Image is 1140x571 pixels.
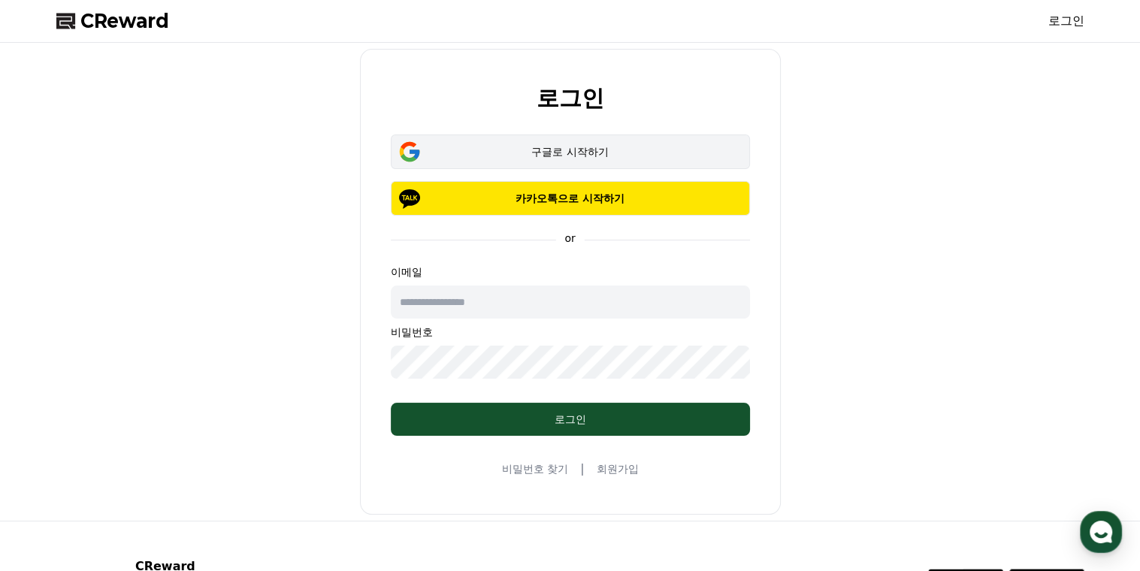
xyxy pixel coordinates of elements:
a: 비밀번호 찾기 [502,461,568,476]
button: 구글로 시작하기 [391,134,750,169]
span: CReward [80,9,169,33]
span: 대화 [138,470,156,482]
span: 홈 [47,469,56,481]
a: 회원가입 [596,461,638,476]
a: 설정 [194,446,289,484]
a: 홈 [5,446,99,484]
button: 카카오톡으로 시작하기 [391,181,750,216]
div: 구글로 시작하기 [413,144,728,159]
p: 비밀번호 [391,325,750,340]
div: 로그인 [421,412,720,427]
p: 카카오톡으로 시작하기 [413,191,728,206]
button: 로그인 [391,403,750,436]
span: 설정 [232,469,250,481]
p: or [555,231,584,246]
h2: 로그인 [537,86,604,110]
a: 대화 [99,446,194,484]
p: 이메일 [391,264,750,279]
a: CReward [56,9,169,33]
span: | [580,460,584,478]
a: 로그인 [1048,12,1084,30]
